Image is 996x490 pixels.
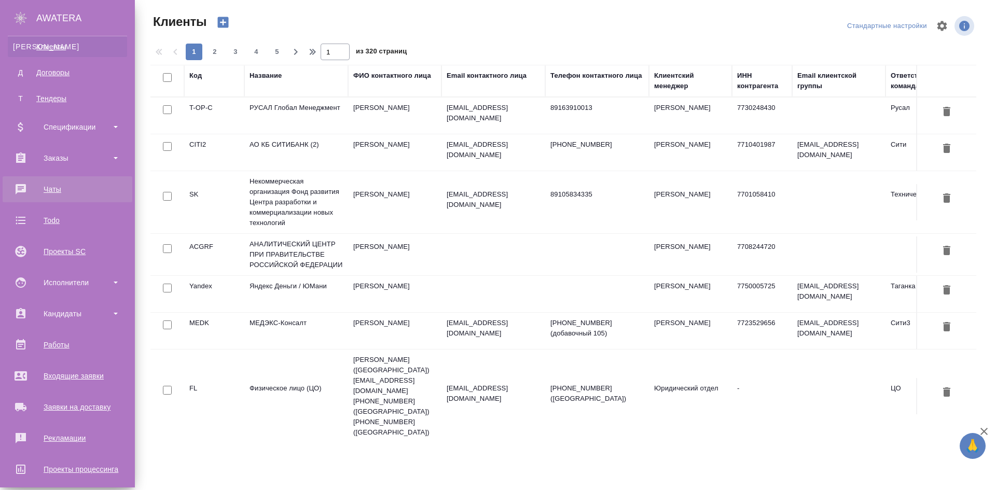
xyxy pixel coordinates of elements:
div: Email контактного лица [447,71,527,81]
td: FL [184,378,244,414]
span: Клиенты [150,13,206,30]
td: T-OP-C [184,97,244,134]
td: Некоммерческая организация Фонд развития Центра разработки и коммерциализации новых технологий [244,171,348,233]
div: Название [250,71,282,81]
td: [PERSON_NAME] [348,134,441,171]
td: Таганка [886,276,969,312]
a: ТТендеры [8,88,127,109]
td: Яндекс Деньги / ЮМани [244,276,348,312]
td: SK [184,184,244,220]
td: АНАЛИТИЧЕСКИЙ ЦЕНТР ПРИ ПРАВИТЕЛЬСТВЕ РОССИЙСКОЙ ФЕДЕРАЦИИ [244,234,348,275]
div: Проекты SC [8,244,127,259]
td: [EMAIL_ADDRESS][DOMAIN_NAME] [792,276,886,312]
button: Удалить [938,242,956,261]
button: Удалить [938,383,956,402]
p: [EMAIL_ADDRESS][DOMAIN_NAME] [447,318,540,339]
span: 3 [227,47,244,57]
button: 2 [206,44,223,60]
td: [PERSON_NAME] [649,184,732,220]
div: Телефон контактного лица [550,71,642,81]
td: [PERSON_NAME] [348,276,441,312]
a: Todo [3,207,132,233]
td: [PERSON_NAME] [649,134,732,171]
span: 🙏 [964,435,981,457]
div: Заказы [8,150,127,166]
a: [PERSON_NAME]Клиенты [8,36,127,57]
p: [EMAIL_ADDRESS][DOMAIN_NAME] [447,139,540,160]
div: Заявки на доставку [8,399,127,415]
td: 7710401987 [732,134,792,171]
div: Чаты [8,181,127,197]
p: [PHONE_NUMBER] (добавочный 105) [550,318,644,339]
div: Ответственная команда [891,71,963,91]
div: Клиенты [13,41,122,52]
div: Рекламации [8,430,127,446]
div: Todo [8,213,127,228]
p: 89105834335 [550,189,644,200]
td: CITI2 [184,134,244,171]
td: Физическое лицо (ЦО) [244,378,348,414]
td: 7723529656 [732,313,792,349]
td: Юридический отдел [649,378,732,414]
p: [EMAIL_ADDRESS][DOMAIN_NAME] [447,189,540,210]
button: Удалить [938,281,956,300]
td: АО КБ СИТИБАНК (2) [244,134,348,171]
a: Проекты SC [3,239,132,264]
td: ACGRF [184,236,244,273]
td: [PERSON_NAME] ([GEOGRAPHIC_DATA]) [EMAIL_ADDRESS][DOMAIN_NAME] [PHONE_NUMBER] ([GEOGRAPHIC_DATA])... [348,349,441,443]
button: 5 [269,44,285,60]
td: Технический [886,184,969,220]
a: ДДоговоры [8,62,127,83]
span: 4 [248,47,265,57]
a: Проекты процессинга [3,456,132,482]
button: 4 [248,44,265,60]
a: Чаты [3,176,132,202]
p: [PHONE_NUMBER] ([GEOGRAPHIC_DATA]) [550,383,644,404]
div: ФИО контактного лица [353,71,431,81]
td: [PERSON_NAME] [348,184,441,220]
div: Спецификации [8,119,127,135]
td: РУСАЛ Глобал Менеджмент [244,97,348,134]
span: из 320 страниц [356,45,407,60]
td: 7708244720 [732,236,792,273]
div: Код [189,71,202,81]
td: Yandex [184,276,244,312]
a: Заявки на доставку [3,394,132,420]
td: [PERSON_NAME] [649,236,732,273]
td: [PERSON_NAME] [649,97,732,134]
div: Входящие заявки [8,368,127,384]
td: Сити [886,134,969,171]
button: 3 [227,44,244,60]
div: Кандидаты [8,306,127,321]
td: [PERSON_NAME] [348,236,441,273]
td: - [732,378,792,414]
div: Тендеры [13,93,122,104]
p: 89163910013 [550,103,644,113]
div: Работы [8,337,127,353]
td: Русал [886,97,969,134]
td: Сити3 [886,313,969,349]
td: 7730248430 [732,97,792,134]
td: MEDK [184,313,244,349]
td: ЦО [886,378,969,414]
span: 2 [206,47,223,57]
td: [PERSON_NAME] [348,313,441,349]
span: Настроить таблицу [930,13,955,38]
button: Удалить [938,103,956,122]
td: [PERSON_NAME] [348,97,441,134]
span: 5 [269,47,285,57]
td: 7750005725 [732,276,792,312]
div: Клиентский менеджер [654,71,727,91]
button: Удалить [938,318,956,337]
td: [PERSON_NAME] [649,276,732,312]
div: Проекты процессинга [8,461,127,477]
td: [EMAIL_ADDRESS][DOMAIN_NAME] [792,313,886,349]
button: 🙏 [960,433,986,459]
td: МЕДЭКС-Консалт [244,313,348,349]
div: Договоры [13,67,122,78]
div: AWATERA [36,8,135,29]
td: [PERSON_NAME] [649,313,732,349]
p: [EMAIL_ADDRESS][DOMAIN_NAME] [447,103,540,123]
td: 7701058410 [732,184,792,220]
span: Посмотреть информацию [955,16,976,36]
